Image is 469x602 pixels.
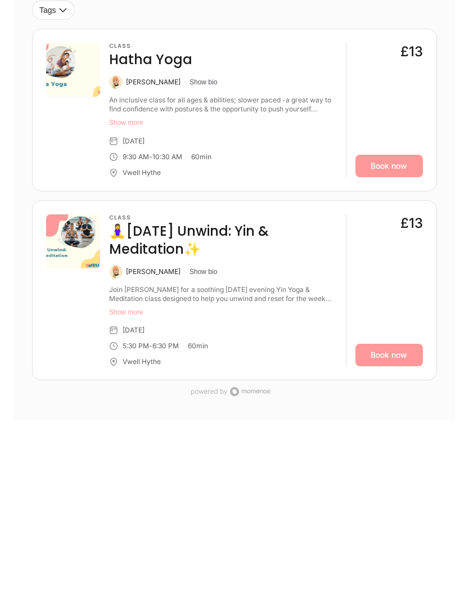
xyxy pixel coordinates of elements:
[46,214,100,268] img: bc6f3b55-925b-4f44-bcf2-6a6154d4ca1d.png
[355,155,423,177] a: Book now
[109,285,337,303] div: Join Kate Alexander for a soothing Sunday evening Yin Yoga & Meditation class designed to help yo...
[191,152,211,161] div: 60 min
[400,43,423,61] div: £13
[109,43,192,50] h3: Class
[123,168,161,177] div: Vwell Hythe
[109,51,192,69] h4: Hatha Yoga
[32,1,75,20] button: Tags
[109,222,337,258] h4: 🧘‍♀️[DATE] Unwind: Yin & Meditation✨
[39,6,56,15] span: Tags
[123,152,149,161] div: 9:30 AM
[152,342,179,351] div: 6:30 PM
[126,267,181,276] div: [PERSON_NAME]
[188,342,208,351] div: 60 min
[123,342,149,351] div: 5:30 PM
[123,326,145,335] div: [DATE]
[400,214,423,232] div: £13
[46,43,100,97] img: 53d83a91-d805-44ac-b3fe-e193bac87da4.png
[355,344,423,366] a: Book now
[109,118,337,127] button: Show more
[123,357,161,366] div: Vwell Hythe
[123,137,145,146] div: [DATE]
[109,96,337,114] div: An inclusive class for all ages & abilities; slower paced -a great way to find confidence with po...
[109,265,123,278] img: Kate Alexander
[190,267,217,276] button: Show bio
[109,75,123,89] img: Kate Alexander
[152,152,182,161] div: 10:30 AM
[109,214,337,221] h3: Class
[126,78,181,87] div: [PERSON_NAME]
[109,308,337,317] button: Show more
[190,78,217,87] button: Show bio
[149,342,152,351] div: -
[149,152,152,161] div: -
